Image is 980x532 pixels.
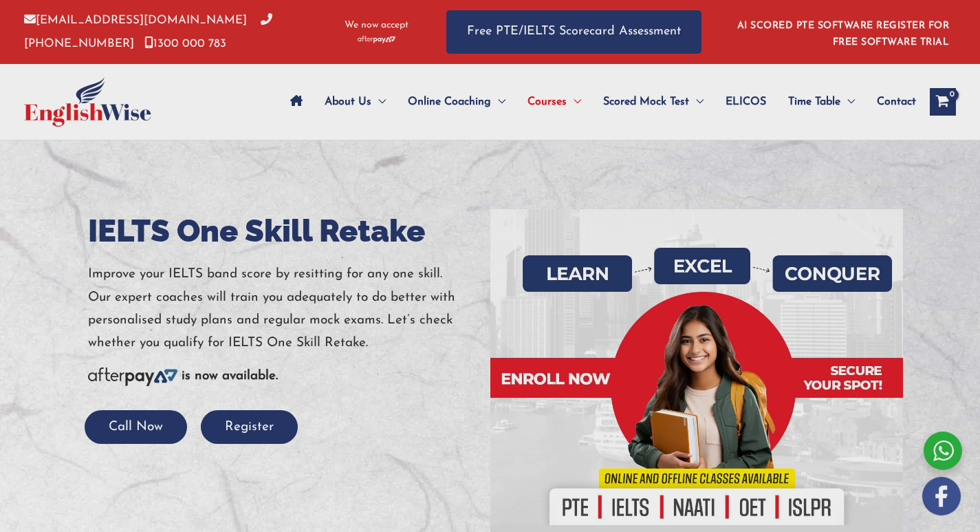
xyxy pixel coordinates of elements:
p: Improve your IELTS band score by resitting for any one skill. Our expert coaches will train you a... [88,263,480,354]
span: We now accept [345,19,409,32]
span: Contact [877,78,916,126]
b: is now available. [182,370,278,383]
img: cropped-ew-logo [24,77,151,127]
span: Menu Toggle [491,78,505,126]
span: Menu Toggle [689,78,704,126]
span: Menu Toggle [371,78,386,126]
button: Register [201,410,298,444]
span: About Us [325,78,371,126]
span: Scored Mock Test [603,78,689,126]
nav: Site Navigation: Main Menu [279,78,916,126]
a: ELICOS [715,78,777,126]
a: Online CoachingMenu Toggle [397,78,516,126]
a: View Shopping Cart, empty [930,88,956,116]
a: [EMAIL_ADDRESS][DOMAIN_NAME] [24,14,247,26]
a: Contact [866,78,916,126]
img: Afterpay-Logo [358,36,395,43]
a: [PHONE_NUMBER] [24,14,272,49]
span: Menu Toggle [840,78,855,126]
a: Time TableMenu Toggle [777,78,866,126]
span: Online Coaching [408,78,491,126]
span: ELICOS [726,78,766,126]
button: Call Now [85,410,187,444]
img: Afterpay-Logo [88,368,177,386]
aside: Header Widget 1 [729,10,956,54]
h1: IELTS One Skill Retake [88,209,480,253]
span: Courses [527,78,567,126]
a: About UsMenu Toggle [314,78,397,126]
span: Time Table [788,78,840,126]
a: AI SCORED PTE SOFTWARE REGISTER FOR FREE SOFTWARE TRIAL [737,21,950,47]
a: Call Now [85,421,187,434]
a: CoursesMenu Toggle [516,78,592,126]
span: Menu Toggle [567,78,581,126]
a: Register [201,421,298,434]
a: Free PTE/IELTS Scorecard Assessment [446,10,701,54]
a: 1300 000 783 [144,38,226,50]
a: Scored Mock TestMenu Toggle [592,78,715,126]
img: white-facebook.png [922,477,961,515]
